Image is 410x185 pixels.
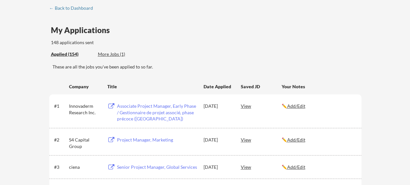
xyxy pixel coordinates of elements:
[282,137,356,143] div: ✏️
[49,6,98,10] div: ← Back to Dashboard
[204,137,232,143] div: [DATE]
[282,83,356,90] div: Your Notes
[54,103,67,109] div: #1
[51,26,115,34] div: My Applications
[107,83,197,90] div: Title
[117,103,197,122] div: Associate Project Manager, Early Phase / Gestionnaire de projet associé, phase précoce ([GEOGRAPH...
[98,51,146,57] div: More Jobs (1)
[53,64,361,70] div: These are all the jobs you've been applied to so far.
[69,137,101,149] div: S4 Capital Group
[282,103,356,109] div: ✏️
[117,137,197,143] div: Project Manager, Marketing
[51,39,176,46] div: 148 applications sent
[241,161,282,173] div: View
[241,100,282,112] div: View
[287,103,305,109] u: Add/Edit
[204,83,232,90] div: Date Applied
[241,134,282,145] div: View
[204,164,232,170] div: [DATE]
[69,103,101,116] div: Innovaderm Research Inc.
[54,137,67,143] div: #2
[117,164,197,170] div: Senior Project Manager, Global Services
[51,51,93,58] div: These are all the jobs you've been applied to so far.
[69,164,101,170] div: ciena
[282,164,356,170] div: ✏️
[49,6,98,12] a: ← Back to Dashboard
[204,103,232,109] div: [DATE]
[51,51,93,57] div: Applied (154)
[287,164,305,170] u: Add/Edit
[69,83,101,90] div: Company
[54,164,67,170] div: #3
[241,80,282,92] div: Saved JD
[287,137,305,142] u: Add/Edit
[98,51,146,58] div: These are job applications we think you'd be a good fit for, but couldn't apply you to automatica...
